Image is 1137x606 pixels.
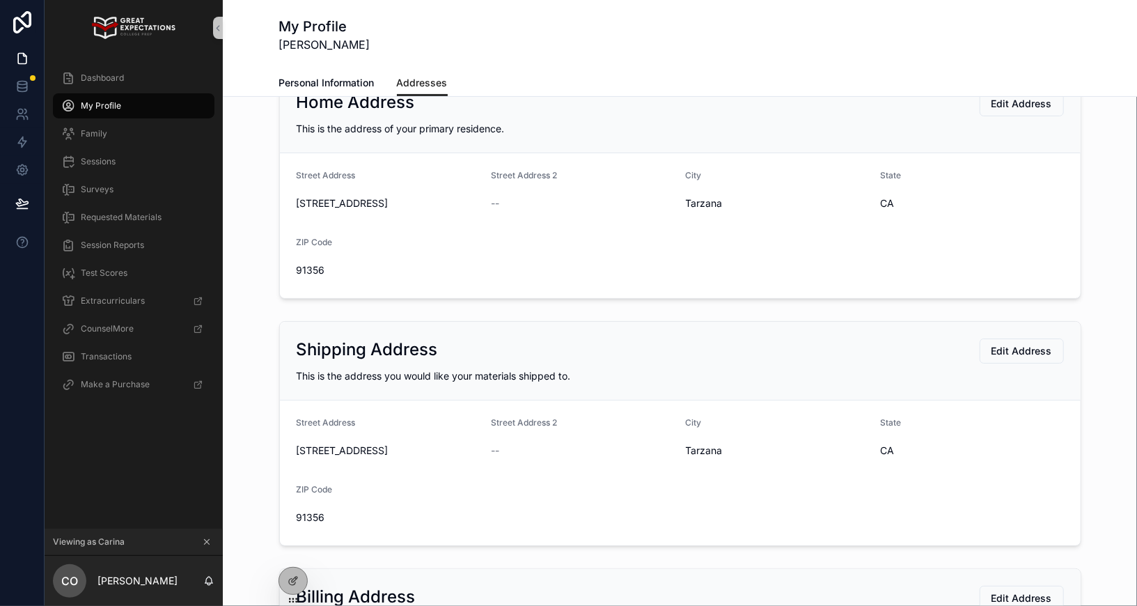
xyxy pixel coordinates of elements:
span: Family [81,128,107,139]
h2: Home Address [297,91,415,114]
span: Test Scores [81,267,127,279]
a: Requested Materials [53,205,214,230]
span: Sessions [81,156,116,167]
a: Surveys [53,177,214,202]
span: Make a Purchase [81,379,150,390]
a: Dashboard [53,65,214,91]
span: Edit Address [991,344,1052,358]
span: [STREET_ADDRESS] [297,444,480,458]
span: Session Reports [81,240,144,251]
span: This is the address of your primary residence. [297,123,505,134]
span: Street Address [297,417,356,428]
span: State [880,170,901,180]
span: -- [491,444,499,458]
a: Sessions [53,149,214,174]
a: Transactions [53,344,214,369]
span: CA [880,196,1064,210]
span: Viewing as Carina [53,536,125,547]
span: Personal Information [279,76,375,90]
a: CounselMore [53,316,214,341]
a: Make a Purchase [53,372,214,397]
span: Edit Address [991,591,1052,605]
span: Requested Materials [81,212,162,223]
span: Tarzana [686,444,870,458]
span: My Profile [81,100,121,111]
button: Edit Address [980,339,1064,364]
a: Test Scores [53,261,214,286]
a: Addresses [397,70,448,97]
a: Personal Information [279,70,375,98]
a: Family [53,121,214,146]
img: App logo [92,17,175,39]
span: Tarzana [686,196,870,210]
span: CounselMore [81,323,134,334]
a: Extracurriculars [53,288,214,313]
span: CA [880,444,1064,458]
span: ZIP Code [297,484,333,495]
span: -- [491,196,499,210]
span: State [880,417,901,428]
span: City [686,417,702,428]
h1: My Profile [279,17,370,36]
span: [PERSON_NAME] [279,36,370,53]
span: City [686,170,702,180]
div: scrollable content [45,56,223,415]
span: 91356 [297,511,480,525]
a: My Profile [53,93,214,118]
span: Surveys [81,184,113,195]
span: Street Address [297,170,356,180]
span: Dashboard [81,72,124,84]
a: Session Reports [53,233,214,258]
span: Street Address 2 [491,417,557,428]
span: Addresses [397,76,448,90]
span: This is the address you would like your materials shipped to. [297,370,571,382]
span: 91356 [297,263,480,277]
button: Edit Address [980,91,1064,116]
span: CO [61,573,78,589]
span: Street Address 2 [491,170,557,180]
span: Edit Address [991,97,1052,111]
h2: Shipping Address [297,339,438,361]
span: Extracurriculars [81,295,145,306]
span: Transactions [81,351,132,362]
p: [PERSON_NAME] [97,574,178,588]
span: ZIP Code [297,237,333,247]
span: [STREET_ADDRESS] [297,196,480,210]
